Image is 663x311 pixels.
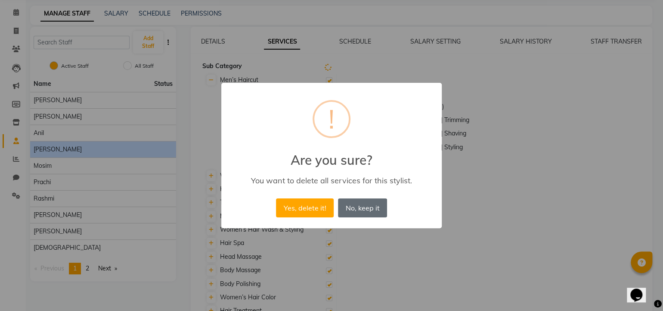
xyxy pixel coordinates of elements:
h2: Are you sure? [221,142,442,168]
button: Yes, delete it! [276,198,334,217]
iframe: chat widget [627,276,654,302]
div: ! [328,102,335,136]
div: You want to delete all services for this stylist. [234,176,429,185]
button: No, keep it [338,198,387,217]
